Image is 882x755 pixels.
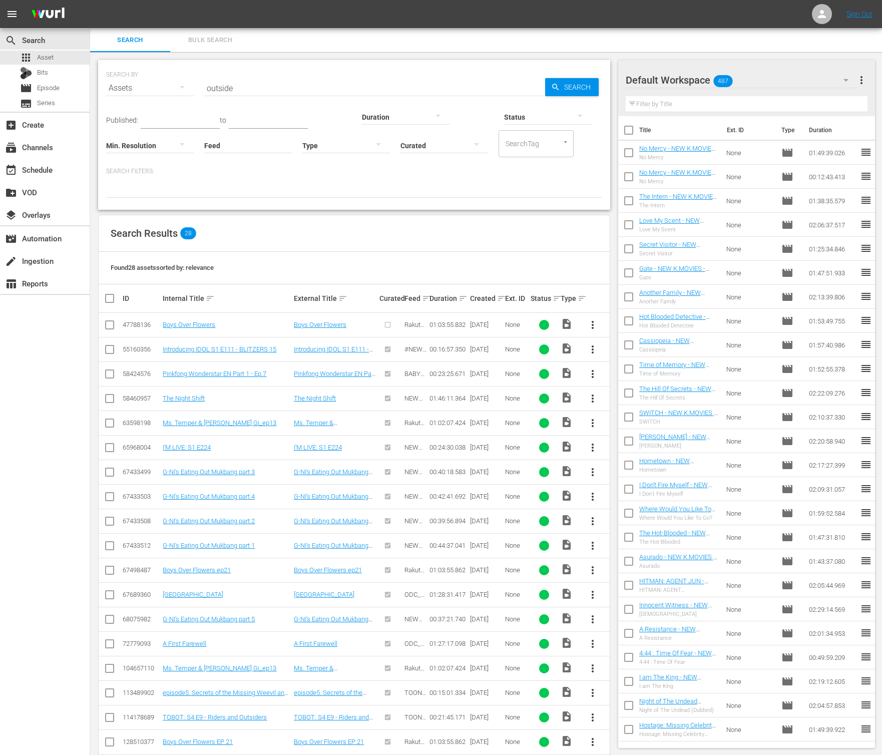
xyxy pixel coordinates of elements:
[111,264,214,271] span: Found 28 assets sorted by: relevance
[639,433,715,448] a: [PERSON_NAME] - NEW K.MOVIES - SSTV - 202506
[639,226,719,233] div: Love My Scent
[561,490,573,502] span: Video
[470,370,502,378] div: [DATE]
[20,98,32,110] span: Series
[123,542,160,549] div: 67433512
[422,294,431,303] span: sort
[470,542,502,549] div: [DATE]
[180,227,196,239] span: 28
[587,515,599,527] span: more_vert
[20,67,32,79] div: Bits
[581,509,605,533] button: more_vert
[639,553,717,568] a: Asurado - NEW K.MOVIES - SSTV - 202506
[379,294,401,302] div: Curated
[805,213,860,237] td: 02:06:37.517
[860,459,872,471] span: reorder
[470,517,502,525] div: [DATE]
[294,664,366,679] a: Ms. Temper & [PERSON_NAME] Gi_ep13
[404,468,425,513] span: NEW KFOOD_LG_W32 2022 001
[294,542,372,557] a: G-NI's Eating Out Mukbang part 1
[581,411,605,435] button: more_vert
[206,294,215,303] span: sort
[639,577,708,600] a: HITMAN: AGENT JUN - NEW K.MOVIES - SSTV - 202505
[860,266,872,278] span: reorder
[123,468,160,476] div: 67433499
[587,613,599,625] span: more_vert
[429,345,467,353] div: 00:16:57.350
[587,393,599,405] span: more_vert
[578,294,587,303] span: sort
[581,362,605,386] button: more_vert
[561,292,578,304] div: Type
[470,321,502,328] div: [DATE]
[587,466,599,478] span: more_vert
[587,638,599,650] span: more_vert
[37,68,48,78] span: Bits
[722,357,777,381] td: None
[587,417,599,429] span: more_vert
[722,141,777,165] td: None
[497,294,506,303] span: sort
[581,705,605,729] button: more_vert
[860,314,872,326] span: reorder
[860,218,872,230] span: reorder
[587,736,599,748] span: more_vert
[639,539,719,545] div: The Hot-Blooded
[294,468,372,483] a: G-NI's Eating Out Mukbang part 3
[5,187,17,199] span: VOD
[781,483,793,495] span: Episode
[860,146,872,158] span: reorder
[163,419,276,427] a: Ms. Temper & [PERSON_NAME] Gi_ep13
[639,385,715,400] a: The Hill Of Secrets - NEW K.MOVIES - SSTV - 202507
[581,558,605,582] button: more_vert
[639,481,715,496] a: I Don’t Fire Myself - NEW K.MOVIES - SSTV - 202506
[639,395,719,401] div: The Hill Of Secrets
[163,517,255,525] a: G-NI's Eating Out Mukbang part 2
[163,689,288,704] a: episode5. Secrets of the Missing Weevil and Fish
[639,193,717,208] a: The Intern - NEW K.MOVIES - SSTV - 202509
[123,294,160,302] div: ID
[106,167,602,176] p: Search Filters:
[805,309,860,333] td: 01:53:49.755
[581,730,605,754] button: more_vert
[805,477,860,501] td: 02:09:31.057
[123,419,160,427] div: 63598198
[722,549,777,573] td: None
[722,285,777,309] td: None
[294,615,372,630] a: G-NI's Eating Out Mukbang part 5
[587,442,599,454] span: more_vert
[805,189,860,213] td: 01:38:35.579
[470,419,502,427] div: [DATE]
[404,444,425,489] span: NEW KPOP_SSTV_US_W28_2022 002
[163,713,267,721] a: TOBOT: S4 E9 - Riders and Outsiders
[722,261,777,285] td: None
[459,294,468,303] span: sort
[639,217,715,232] a: Love My Scent - NEW K.MOVIES - SSTV - 202508
[781,459,793,471] span: Episode
[470,345,502,353] div: [DATE]
[106,74,194,102] div: Assets
[338,294,347,303] span: sort
[404,292,426,304] div: Feed
[587,368,599,380] span: more_vert
[781,219,793,231] span: Episode
[294,566,362,574] a: Boys Over Flowers ep21
[294,292,376,304] div: External Title
[429,419,467,427] div: 01:02:07.424
[639,529,715,544] a: The Hot-Blooded - NEW K.MOVIES - SSTV - 202506
[639,298,719,305] div: Another Family
[163,321,215,328] a: Boys Over Flowers
[587,687,599,699] span: more_vert
[294,640,337,647] a: A First Farewell
[561,514,573,526] span: Video
[294,419,366,434] a: Ms. Temper & [PERSON_NAME] Gi_ep13
[37,83,60,93] span: Episode
[639,241,715,256] a: Secret Visitor - NEW K.MOVIES - SSTV - 202509
[860,435,872,447] span: reorder
[722,237,777,261] td: None
[220,116,226,124] span: to
[860,362,872,374] span: reorder
[722,189,777,213] td: None
[96,35,164,46] span: Search
[429,395,467,402] div: 01:46:11.364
